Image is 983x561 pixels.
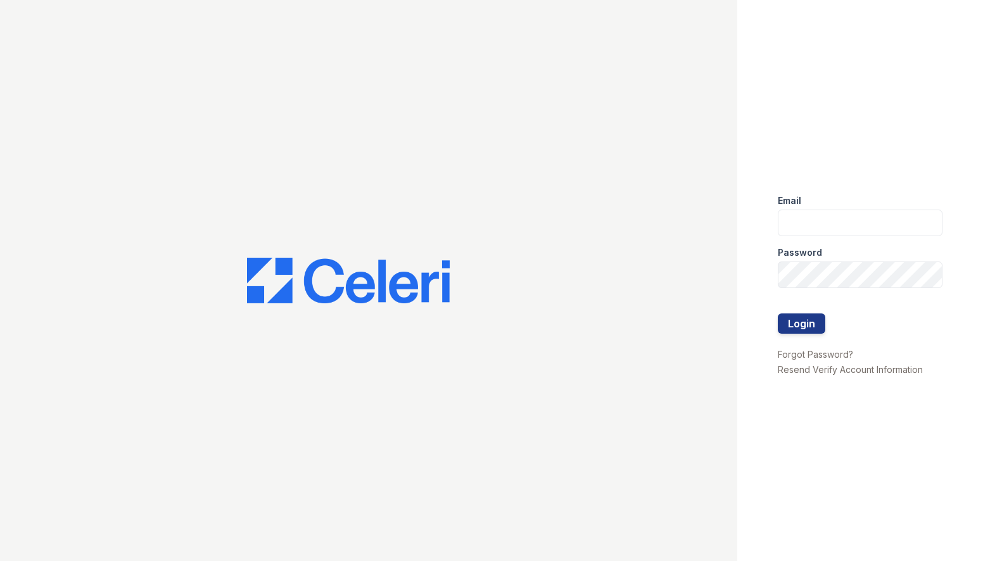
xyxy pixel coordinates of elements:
a: Resend Verify Account Information [778,364,923,375]
label: Email [778,194,801,207]
button: Login [778,313,825,334]
label: Password [778,246,822,259]
a: Forgot Password? [778,349,853,360]
img: CE_Logo_Blue-a8612792a0a2168367f1c8372b55b34899dd931a85d93a1a3d3e32e68fde9ad4.png [247,258,450,303]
